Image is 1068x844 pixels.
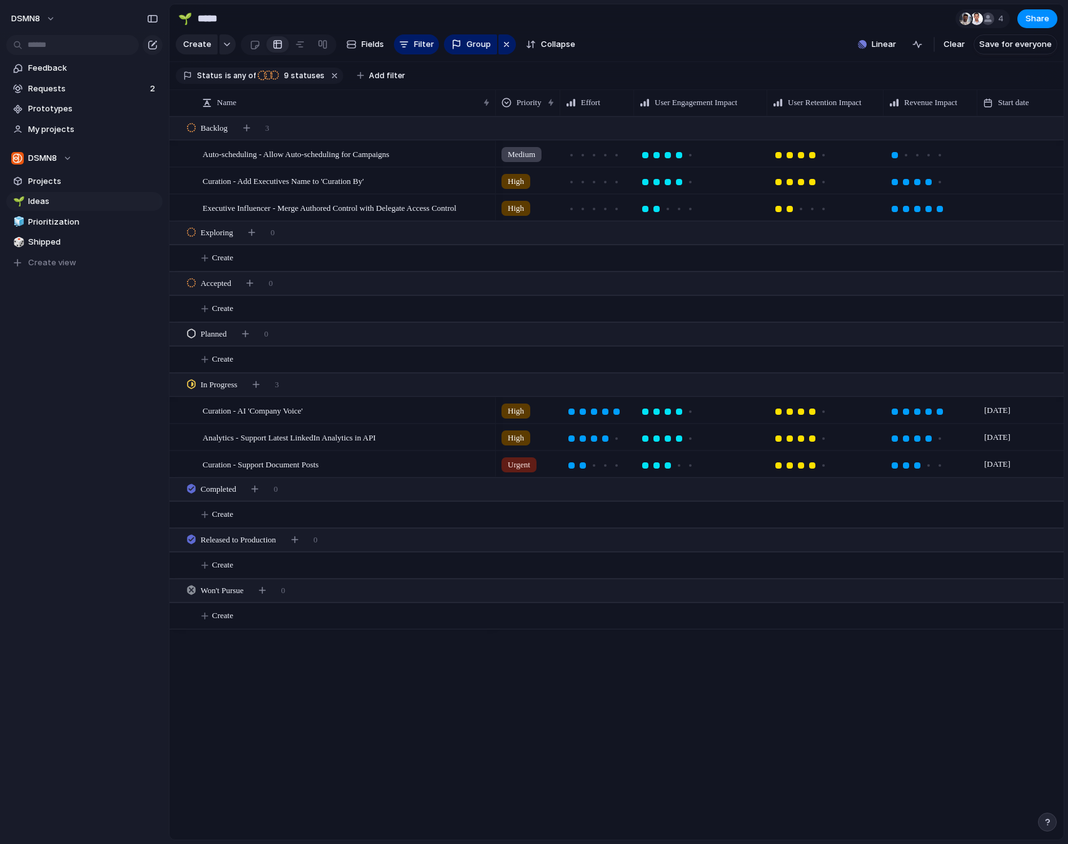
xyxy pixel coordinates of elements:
[508,432,524,444] span: High
[981,457,1014,472] span: [DATE]
[998,13,1007,25] span: 4
[981,430,1014,445] span: [DATE]
[28,62,158,74] span: Feedback
[28,175,158,188] span: Projects
[974,34,1057,54] button: Save for everyone
[212,559,233,571] span: Create
[361,38,384,51] span: Fields
[178,10,192,27] div: 🌱
[6,172,163,191] a: Projects
[231,70,256,81] span: any of
[11,195,24,208] button: 🌱
[6,9,62,29] button: DSMN8
[225,70,231,81] span: is
[275,379,280,391] span: 3
[414,38,434,51] span: Filter
[11,13,40,25] span: DSMN8
[212,302,233,315] span: Create
[394,34,439,54] button: Filter
[217,96,236,109] span: Name
[201,534,276,546] span: Released to Production
[6,149,163,168] button: DSMN8
[201,328,227,340] span: Planned
[508,459,530,471] span: Urgent
[28,236,158,248] span: Shipped
[203,200,456,215] span: Executive Influencer - Merge Authored Control with Delegate Access Control
[175,9,195,29] button: 🌱
[516,96,542,109] span: Priority
[6,79,163,98] a: Requests2
[271,226,275,239] span: 0
[201,483,236,496] span: Completed
[655,96,737,109] span: User Engagement Impact
[466,38,491,51] span: Group
[872,38,896,51] span: Linear
[176,34,218,54] button: Create
[223,69,258,83] button: isany of
[280,71,291,80] span: 9
[28,257,76,269] span: Create view
[281,584,286,597] span: 0
[28,83,146,95] span: Requests
[6,213,163,231] a: 🧊Prioritization
[581,96,600,109] span: Effort
[203,173,364,188] span: Curation - Add Executives Name to 'Curation By'
[203,430,376,444] span: Analytics - Support Latest LinkedIn Analytics in API
[150,83,158,95] span: 2
[998,96,1029,109] span: Start date
[444,34,497,54] button: Group
[313,534,318,546] span: 0
[13,235,22,250] div: 🎲
[521,34,580,54] button: Collapse
[265,122,270,135] span: 3
[203,403,303,417] span: Curation - AI 'Company Voice'
[6,99,163,118] a: Prototypes
[11,216,24,228] button: 🧊
[13,195,22,209] div: 🌱
[508,202,524,215] span: High
[28,152,57,165] span: DSMN8
[201,584,244,597] span: Won't Pursue
[13,215,22,229] div: 🧊
[212,508,233,521] span: Create
[264,328,269,340] span: 0
[979,38,1052,51] span: Save for everyone
[269,277,273,290] span: 0
[201,379,238,391] span: In Progress
[369,70,405,81] span: Add filter
[28,195,158,208] span: Ideas
[981,403,1014,418] span: [DATE]
[203,146,390,161] span: Auto-scheduling - Allow Auto-scheduling for Campaigns
[788,96,862,109] span: User Retention Impact
[341,34,389,54] button: Fields
[904,96,957,109] span: Revenue Impact
[6,192,163,211] a: 🌱Ideas
[212,353,233,365] span: Create
[6,233,163,252] a: 🎲Shipped
[28,103,158,115] span: Prototypes
[197,70,223,81] span: Status
[508,175,524,188] span: High
[201,277,231,290] span: Accepted
[257,69,327,83] button: 9 statuses
[6,59,163,78] a: Feedback
[939,34,970,54] button: Clear
[274,483,278,496] span: 0
[201,122,228,135] span: Backlog
[541,38,575,51] span: Collapse
[183,38,211,51] span: Create
[11,236,24,248] button: 🎲
[280,70,325,81] span: statuses
[350,67,413,84] button: Add filter
[28,123,158,136] span: My projects
[1025,13,1049,25] span: Share
[508,148,535,161] span: Medium
[508,405,524,417] span: High
[944,38,965,51] span: Clear
[201,226,233,239] span: Exploring
[212,252,233,264] span: Create
[853,35,901,54] button: Linear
